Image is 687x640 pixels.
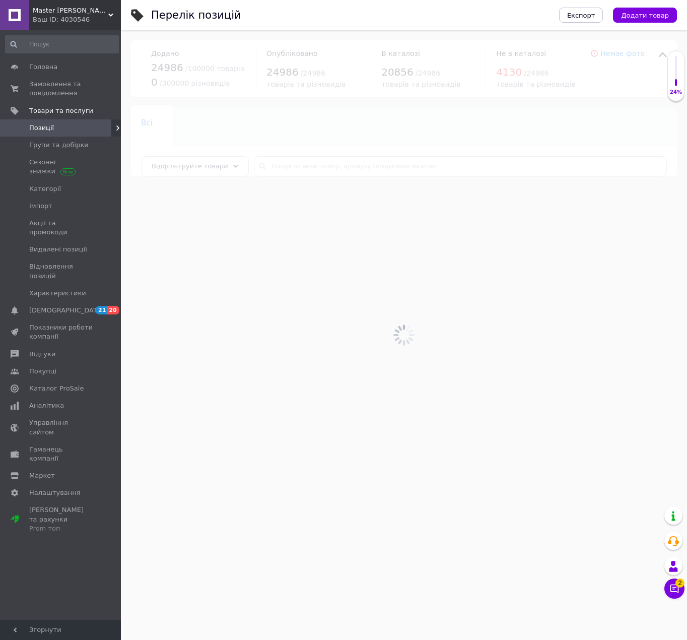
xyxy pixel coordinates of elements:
span: Товари та послуги [29,106,93,115]
span: [PERSON_NAME] та рахунки [29,505,93,533]
div: Prom топ [29,524,93,533]
span: Відгуки [29,350,55,359]
span: Маркет [29,471,55,480]
span: Додати товар [621,12,669,19]
div: Перелік позицій [151,10,241,21]
div: 24% [668,89,684,96]
span: Позиції [29,123,54,133]
span: Налаштування [29,488,81,497]
span: 2 [675,579,684,588]
span: Характеристики [29,289,86,298]
span: Експорт [567,12,595,19]
div: Ваш ID: 4030546 [33,15,121,24]
span: Категорії [29,184,61,194]
span: Покупці [29,367,56,376]
span: Замовлення та повідомлення [29,80,93,98]
span: Акції та промокоди [29,219,93,237]
input: Пошук [5,35,119,53]
button: Додати товар [613,8,677,23]
span: Master dom [33,6,108,15]
span: Відновлення позицій [29,262,93,280]
span: Сезонні знижки [29,158,93,176]
span: Групи та добірки [29,141,89,150]
span: Аналітика [29,401,64,410]
span: Управління сайтом [29,418,93,436]
span: Показники роботи компанії [29,323,93,341]
span: 21 [96,306,107,314]
span: Імпорт [29,202,52,211]
span: Видалені позиції [29,245,87,254]
span: [DEMOGRAPHIC_DATA] [29,306,104,315]
span: Гаманець компанії [29,445,93,463]
span: Каталог ProSale [29,384,84,393]
button: Експорт [559,8,603,23]
button: Чат з покупцем2 [664,579,684,599]
span: 20 [107,306,119,314]
span: Головна [29,62,57,72]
